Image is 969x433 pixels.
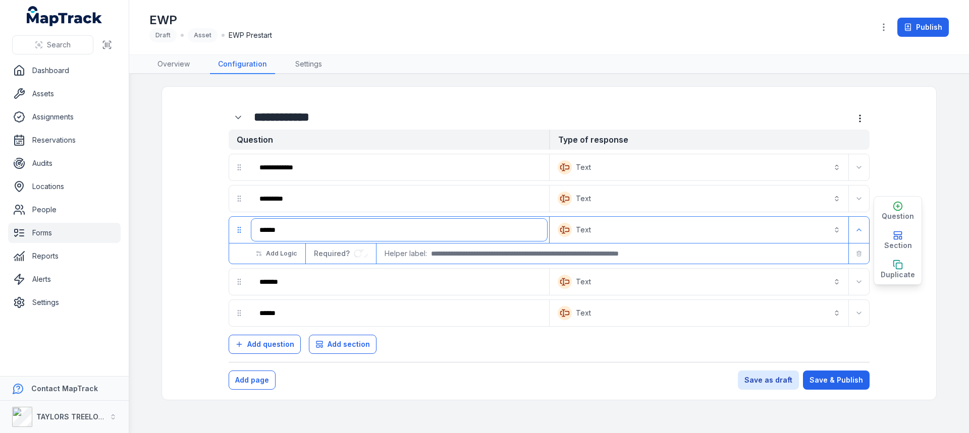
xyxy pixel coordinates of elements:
a: Alerts [8,269,121,289]
svg: drag [235,309,243,317]
button: Add question [229,335,301,354]
strong: TAYLORS TREELOPPING [36,412,121,421]
a: Assets [8,84,121,104]
div: Draft [149,28,177,42]
button: Question [874,197,922,226]
span: Helper label: [385,249,427,259]
span: Duplicate [881,270,915,280]
button: Expand [851,159,867,175]
a: People [8,200,121,220]
span: EWP Prestart [229,30,272,40]
div: Asset [188,28,218,42]
button: Save as draft [738,370,799,390]
a: Locations [8,176,121,197]
button: Text [552,302,846,324]
a: MapTrack [27,6,102,26]
input: :r2n:-form-item-label [354,250,368,258]
h1: EWP [149,12,272,28]
button: Search [12,35,93,54]
button: Expand [851,274,867,290]
span: Question [882,211,914,221]
a: Audits [8,153,121,173]
button: Add Logic [249,245,303,262]
button: Add section [309,335,376,354]
span: Add section [328,339,370,349]
button: Text [552,271,846,293]
svg: drag [235,195,243,203]
div: drag [229,220,249,240]
button: Section [874,226,922,255]
button: Expand [851,191,867,207]
a: Assignments [8,107,121,127]
a: Settings [8,292,121,313]
strong: Question [229,130,549,150]
button: Add page [229,370,276,390]
div: :r1o:-form-item-label [251,156,547,178]
div: drag [229,303,249,323]
div: :r1u:-form-item-label [251,188,547,210]
span: Section [884,240,912,251]
svg: drag [235,278,243,286]
a: Forms [8,223,121,243]
button: more-detail [850,109,870,128]
strong: Contact MapTrack [31,384,98,393]
button: Expand [851,222,867,238]
div: :r2a:-form-item-label [251,271,547,293]
span: Required? [314,249,354,258]
div: drag [229,157,249,177]
button: Duplicate [874,255,922,284]
button: Text [552,156,846,178]
a: Overview [149,55,198,74]
button: Text [552,188,846,210]
a: Reservations [8,130,121,150]
svg: drag [235,226,243,234]
strong: Type of response [549,130,870,150]
div: drag [229,272,249,292]
span: Search [47,40,71,50]
div: drag [229,189,249,209]
svg: drag [235,163,243,171]
button: Text [552,219,846,241]
span: Add question [247,339,294,349]
button: Publish [897,18,949,37]
div: :r2g:-form-item-label [251,302,547,324]
span: Add Logic [266,250,297,258]
a: Settings [287,55,330,74]
a: Dashboard [8,60,121,81]
div: :r24:-form-item-label [251,219,547,241]
a: Reports [8,246,121,266]
button: Save & Publish [803,370,870,390]
div: :r1g:-form-item-label [229,108,250,127]
button: Expand [851,305,867,321]
button: Expand [229,108,248,127]
a: Configuration [210,55,275,74]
